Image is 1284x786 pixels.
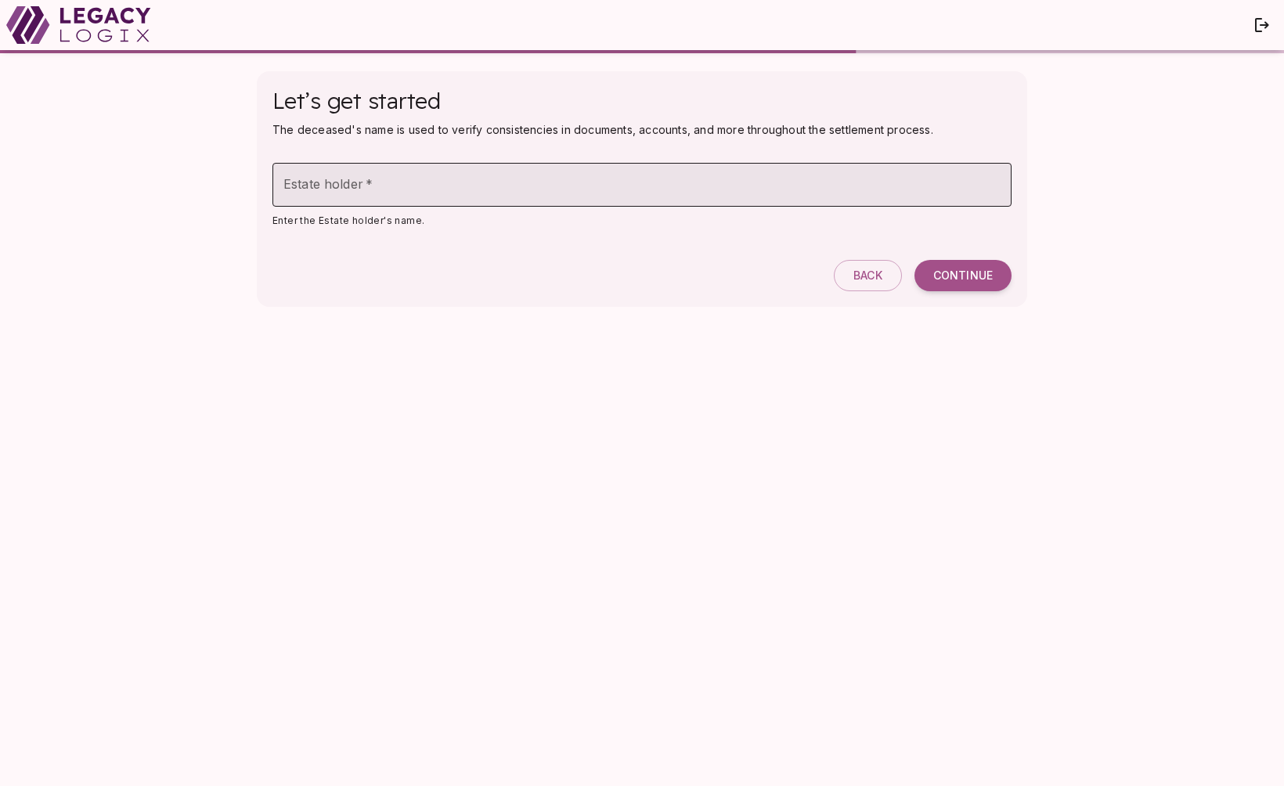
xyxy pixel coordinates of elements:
button: Continue [914,260,1012,291]
span: Continue [933,269,993,283]
span: The deceased's name is used to verify consistencies in documents, accounts, and more throughout t... [272,123,933,136]
span: Enter the Estate holder's name. [272,215,424,226]
span: Back [853,269,882,283]
button: Back [834,260,902,291]
span: Let’s get started [272,87,441,114]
